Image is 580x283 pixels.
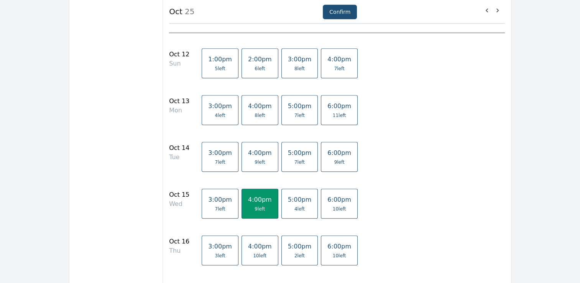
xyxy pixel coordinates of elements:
span: 7 left [294,112,305,118]
span: 6:00pm [327,243,351,250]
div: Tue [169,153,189,162]
span: 1:00pm [208,56,232,63]
span: 9 left [255,206,265,212]
span: 4 left [215,112,225,118]
span: 4:00pm [248,102,272,110]
span: 6:00pm [327,149,351,156]
span: 5:00pm [288,196,312,203]
span: 9 left [255,159,265,165]
span: 7 left [215,206,225,212]
span: 4:00pm [327,56,351,63]
span: 5:00pm [288,243,312,250]
span: 10 left [253,253,266,259]
span: 4 left [294,206,305,212]
span: 10 left [333,206,346,212]
div: Thu [169,246,189,255]
span: 3:00pm [208,196,232,203]
div: Oct 13 [169,97,189,106]
span: 25 [182,7,195,16]
span: 6 left [255,66,265,72]
span: 8 left [294,66,305,72]
span: 10 left [333,253,346,259]
div: Oct 16 [169,237,189,246]
div: Sun [169,59,189,68]
span: 3:00pm [208,149,232,156]
span: 6:00pm [327,196,351,203]
div: Wed [169,199,189,209]
span: 5:00pm [288,149,312,156]
span: 7 left [215,159,225,165]
div: Oct 15 [169,190,189,199]
span: 2 left [294,253,305,259]
span: 4:00pm [248,149,272,156]
span: 5 left [215,66,225,72]
span: 4:00pm [248,196,272,203]
span: 4:00pm [248,243,272,250]
span: 3:00pm [208,243,232,250]
span: 11 left [333,112,346,118]
div: Oct 14 [169,143,189,153]
button: Confirm [323,5,357,19]
strong: Oct [169,7,182,16]
div: Mon [169,106,189,115]
span: 2:00pm [248,56,272,63]
span: 3:00pm [208,102,232,110]
span: 6:00pm [327,102,351,110]
span: 7 left [334,66,345,72]
span: 7 left [294,159,305,165]
span: 8 left [255,112,265,118]
div: Oct 12 [169,50,189,59]
span: 9 left [334,159,345,165]
span: 5:00pm [288,102,312,110]
span: 3:00pm [288,56,312,63]
span: 3 left [215,253,225,259]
